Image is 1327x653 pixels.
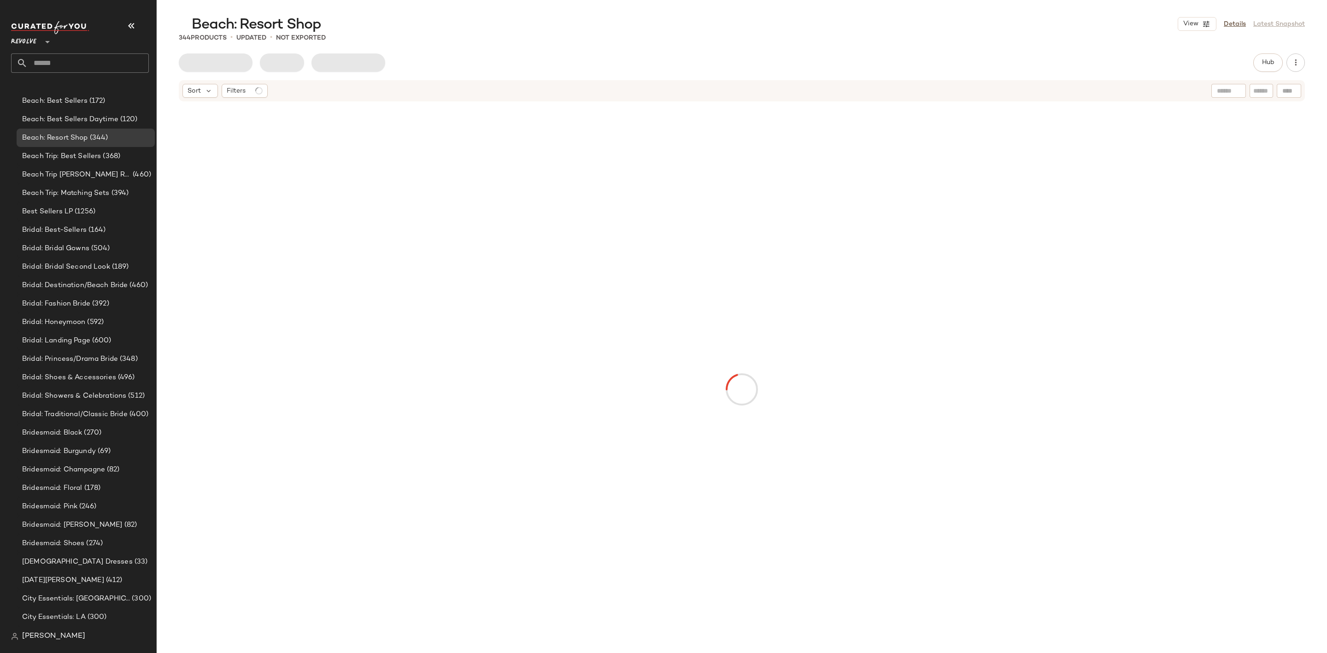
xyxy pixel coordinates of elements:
[73,206,95,217] span: (1256)
[84,538,103,549] span: (274)
[133,557,148,567] span: (33)
[118,354,138,365] span: (348)
[188,86,201,96] span: Sort
[1178,17,1216,31] button: View
[89,243,110,254] span: (504)
[22,354,118,365] span: Bridal: Princess/Drama Bride
[22,575,104,586] span: [DATE][PERSON_NAME]
[105,465,120,475] span: (82)
[1253,53,1283,72] button: Hub
[22,631,85,642] span: [PERSON_NAME]
[270,32,272,43] span: •
[82,428,101,438] span: (270)
[118,114,138,125] span: (120)
[131,170,151,180] span: (460)
[1183,20,1198,28] span: View
[22,594,130,604] span: City Essentials: [GEOGRAPHIC_DATA]
[11,31,36,48] span: Revolve
[22,114,118,125] span: Beach: Best Sellers Daytime
[1224,19,1246,29] a: Details
[179,33,227,43] div: Products
[22,133,88,143] span: Beach: Resort Shop
[192,16,321,34] span: Beach: Resort Shop
[128,409,149,420] span: (400)
[11,633,18,640] img: svg%3e
[22,96,88,106] span: Beach: Best Sellers
[123,520,137,530] span: (82)
[104,575,123,586] span: (412)
[116,372,135,383] span: (496)
[110,262,129,272] span: (189)
[22,372,116,383] span: Bridal: Shoes & Accessories
[11,21,89,34] img: cfy_white_logo.C9jOOHJF.svg
[88,133,108,143] span: (344)
[22,299,90,309] span: Bridal: Fashion Bride
[110,188,129,199] span: (394)
[22,557,133,567] span: [DEMOGRAPHIC_DATA] Dresses
[22,243,89,254] span: Bridal: Bridal Gowns
[179,35,191,41] span: 344
[22,151,101,162] span: Beach Trip: Best Sellers
[22,206,73,217] span: Best Sellers LP
[82,483,101,494] span: (178)
[22,520,123,530] span: Bridesmaid: [PERSON_NAME]
[90,335,112,346] span: (600)
[276,33,326,43] p: Not Exported
[22,446,96,457] span: Bridesmaid: Burgundy
[22,225,87,235] span: Bridal: Best-Sellers
[227,86,246,96] span: Filters
[88,96,106,106] span: (172)
[22,391,126,401] span: Bridal: Showers & Celebrations
[87,225,106,235] span: (164)
[230,32,233,43] span: •
[86,612,107,623] span: (300)
[22,335,90,346] span: Bridal: Landing Page
[85,317,104,328] span: (592)
[22,262,110,272] span: Bridal: Bridal Second Look
[22,612,86,623] span: City Essentials: LA
[22,428,82,438] span: Bridesmaid: Black
[22,170,131,180] span: Beach Trip [PERSON_NAME] REWORK 6.10
[130,594,151,604] span: (300)
[22,538,84,549] span: Bridesmaid: Shoes
[77,501,96,512] span: (246)
[96,446,111,457] span: (69)
[128,280,148,291] span: (460)
[22,483,82,494] span: Bridesmaid: Floral
[1262,59,1274,66] span: Hub
[101,151,120,162] span: (368)
[22,317,85,328] span: Bridal: Honeymoon
[236,33,266,43] p: updated
[126,391,145,401] span: (512)
[22,501,77,512] span: Bridesmaid: Pink
[22,188,110,199] span: Beach Trip: Matching Sets
[22,409,128,420] span: Bridal: Traditional/Classic Bride
[22,280,128,291] span: Bridal: Destination/Beach Bride
[90,299,109,309] span: (392)
[22,465,105,475] span: Bridesmaid: Champagne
